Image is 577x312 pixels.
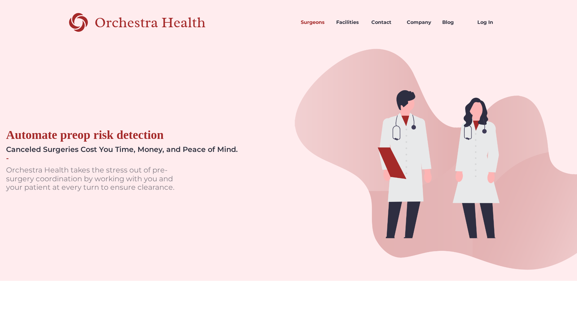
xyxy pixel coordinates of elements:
p: Orchestra Health takes the stress out of pre-surgery coordination by working with you and your pa... [6,166,188,192]
a: Log In [473,12,508,33]
a: Surgeons [296,12,331,33]
div: Orchestra Health [95,16,227,29]
img: doctors [289,45,577,281]
div: Canceled Surgeries Cost You Time, Money, and Peace of Mind. [6,145,238,154]
a: home [69,12,227,33]
div: Automate preop risk detection [6,128,164,142]
div: - [6,154,9,163]
a: Contact [366,12,402,33]
a: Blog [437,12,473,33]
a: Company [402,12,437,33]
a: Facilities [331,12,367,33]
